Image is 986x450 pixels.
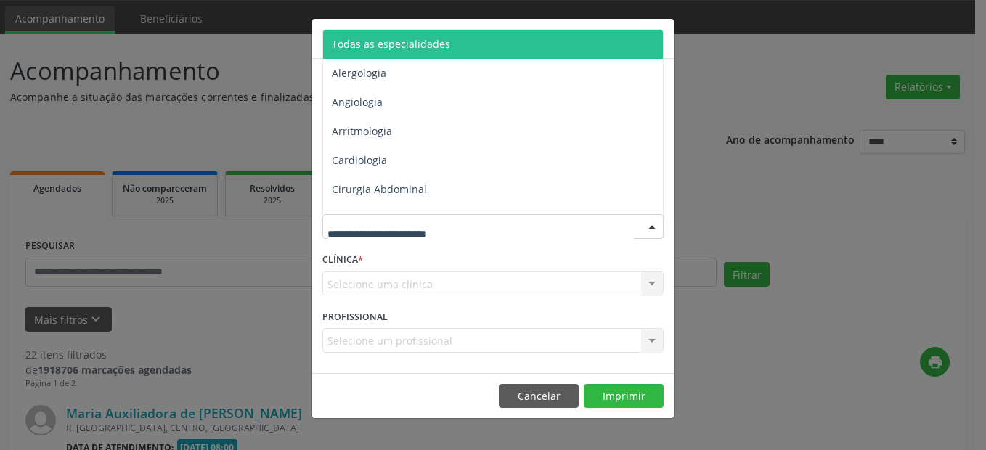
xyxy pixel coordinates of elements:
span: Todas as especialidades [332,37,450,51]
label: CLÍNICA [322,249,363,271]
span: Cirurgia Abdominal [332,182,427,196]
label: PROFISSIONAL [322,306,388,328]
h5: Relatório de agendamentos [322,29,489,48]
span: Cirurgia Bariatrica [332,211,421,225]
span: Cardiologia [332,153,387,167]
button: Cancelar [499,384,579,409]
span: Alergologia [332,66,386,80]
span: Arritmologia [332,124,392,138]
button: Close [645,19,674,54]
span: Angiologia [332,95,383,109]
button: Imprimir [584,384,664,409]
